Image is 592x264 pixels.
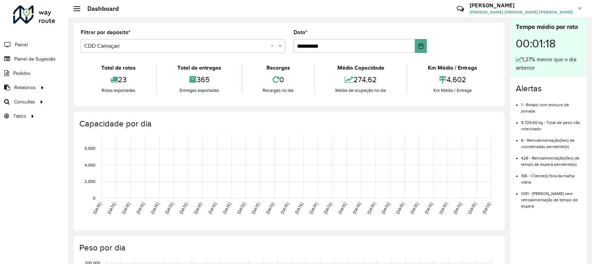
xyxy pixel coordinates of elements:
text: [DATE] [366,202,376,215]
span: [PERSON_NAME] [PERSON_NAME] [PERSON_NAME] [470,9,573,15]
text: [DATE] [453,202,463,215]
div: 0 [244,72,313,87]
h4: Peso por dia [79,243,498,253]
div: Recargas [244,64,313,72]
span: Pedidos [13,70,31,77]
text: [DATE] [236,202,246,215]
text: [DATE] [178,202,189,215]
span: Clear all [271,42,277,50]
li: 8 - Retroalimentação(ões) de coordenadas pendente(s) [521,132,581,150]
text: [DATE] [309,202,319,215]
label: Filtrar por depósito [81,28,130,37]
span: Tático [13,112,26,120]
text: [DATE] [222,202,232,215]
div: 1,27% menor que o dia anterior [516,55,581,72]
text: [DATE] [121,202,131,215]
text: [DATE] [467,202,477,215]
a: Contato Rápido [453,1,468,16]
text: [DATE] [280,202,290,215]
text: [DATE] [106,202,117,215]
span: Painel [15,41,28,48]
text: [DATE] [337,202,347,215]
text: [DATE] [409,202,419,215]
span: Consultas [14,98,35,106]
span: Painel de Sugestão [14,55,56,63]
div: Rotas exportadas [82,87,154,94]
text: [DATE] [164,202,174,215]
text: [DATE] [207,202,217,215]
li: 1391 - [PERSON_NAME] sem retroalimentação de tempo de espera [521,185,581,209]
text: [DATE] [438,202,448,215]
text: [DATE] [424,202,434,215]
h4: Alertas [516,84,581,94]
div: 23 [82,72,154,87]
li: 9.729,60 kg - Total de peso não roteirizado [521,114,581,132]
text: [DATE] [481,202,491,215]
div: Recargas no dia [244,87,313,94]
div: 274,62 [317,72,405,87]
li: 428 - Retroalimentação(ões) de tempo de espera pendente(s) [521,150,581,168]
text: [DATE] [323,202,333,215]
li: 106 - Cliente(s) fora da malha viária [521,168,581,185]
div: 00:01:18 [516,32,581,55]
span: Relatórios [14,84,36,91]
text: [DATE] [381,202,391,215]
div: Km Médio / Entrega [409,64,496,72]
label: Data [294,28,307,37]
text: [DATE] [294,202,304,215]
text: [DATE] [150,202,160,215]
div: Total de rotas [82,64,154,72]
h2: Dashboard [80,5,119,13]
div: Km Médio / Entrega [409,87,496,94]
text: [DATE] [352,202,362,215]
text: 2,000 [85,179,95,184]
text: [DATE] [251,202,261,215]
div: 4,602 [409,72,496,87]
div: Média de ocupação no dia [317,87,405,94]
div: Entregas exportadas [159,87,240,94]
text: [DATE] [92,202,102,215]
div: Média Capacidade [317,64,405,72]
text: [DATE] [395,202,405,215]
text: 6,000 [85,146,95,151]
button: Choose Date [415,39,427,53]
text: [DATE] [265,202,275,215]
div: Total de entregas [159,64,240,72]
div: Tempo médio por rota [516,22,581,32]
text: 0 [93,196,95,200]
text: 4,000 [85,163,95,167]
h4: Capacidade por dia [79,119,498,129]
text: [DATE] [193,202,203,215]
li: 1 - Rota(s) com estouro de jornada [521,96,581,114]
div: 365 [159,72,240,87]
h3: [PERSON_NAME] [470,2,573,9]
text: [DATE] [135,202,145,215]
